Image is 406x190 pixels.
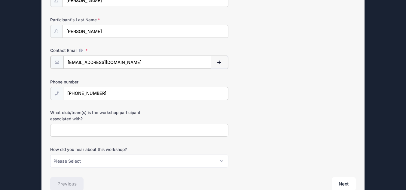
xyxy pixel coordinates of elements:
input: (xxx) xxx-xxxx [63,87,228,100]
label: Participant's Last Name [50,17,152,23]
label: How did you hear about this workshop? [50,146,152,152]
input: Participant's Last Name [62,25,228,38]
input: email@email.com [63,56,211,69]
label: Contact Email [50,47,152,53]
label: What club/team(s) is the workshop participant associated with? [50,110,152,122]
label: Phone number: [50,79,152,85]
